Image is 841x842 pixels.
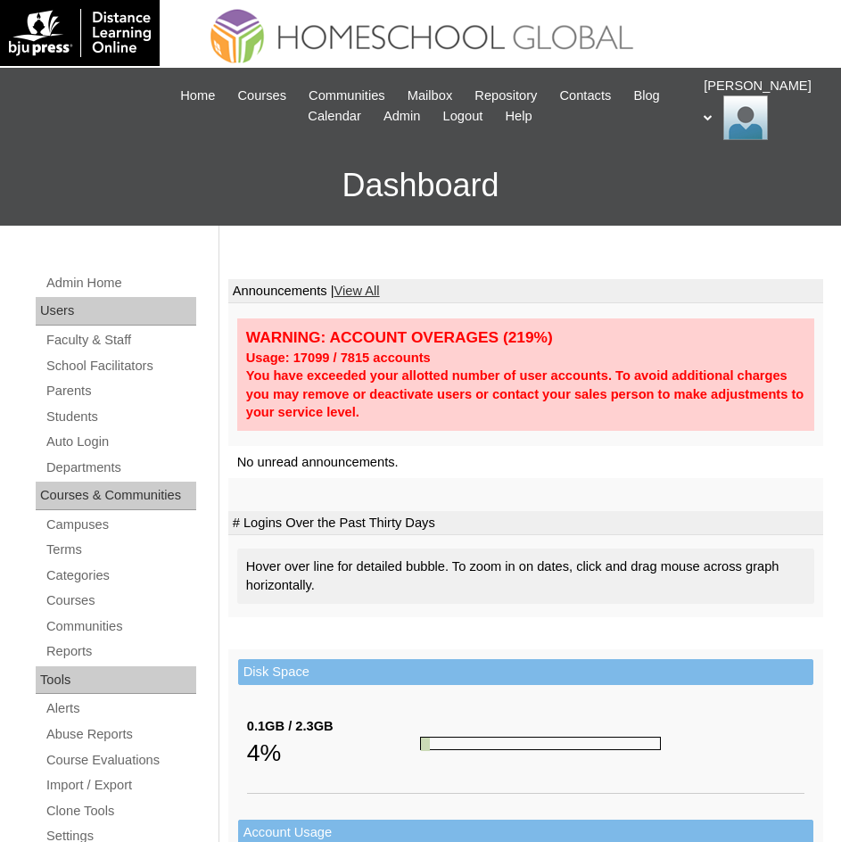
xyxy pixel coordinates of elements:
a: Communities [45,615,196,638]
span: Courses [237,86,286,106]
span: Communities [309,86,385,106]
span: Calendar [308,106,360,127]
a: Terms [45,539,196,561]
a: Alerts [45,698,196,720]
span: Admin [383,106,421,127]
div: Courses & Communities [36,482,196,510]
td: # Logins Over the Past Thirty Days [228,511,823,536]
div: 0.1GB / 2.3GB [247,717,420,736]
a: Repository [466,86,546,106]
div: Users [36,297,196,326]
td: No unread announcements. [228,446,823,479]
span: Repository [474,86,537,106]
a: Faculty & Staff [45,329,196,351]
td: Announcements | [228,279,823,304]
a: Clone Tools [45,800,196,822]
a: Communities [300,86,394,106]
a: Admin [375,106,430,127]
a: Course Evaluations [45,749,196,772]
img: logo-white.png [9,9,151,57]
span: Home [180,86,215,106]
a: Blog [624,86,668,106]
a: Auto Login [45,431,196,453]
a: Courses [45,590,196,612]
div: You have exceeded your allotted number of user accounts. To avoid additional charges you may remo... [246,367,805,422]
a: Reports [45,640,196,663]
a: Abuse Reports [45,723,196,746]
td: Disk Space [238,659,813,685]
a: Students [45,406,196,428]
a: Mailbox [399,86,462,106]
h3: Dashboard [9,145,832,226]
a: Import / Export [45,774,196,797]
div: [PERSON_NAME] [704,77,823,140]
div: Hover over line for detailed bubble. To zoom in on dates, click and drag mouse across graph horiz... [237,549,814,603]
a: Home [171,86,224,106]
span: Mailbox [408,86,453,106]
span: Contacts [559,86,611,106]
span: Logout [443,106,483,127]
a: Calendar [299,106,369,127]
a: Help [496,106,540,127]
div: WARNING: ACCOUNT OVERAGES (219%) [246,327,805,348]
a: Courses [228,86,295,106]
div: 4% [247,735,420,771]
a: Categories [45,565,196,587]
div: Tools [36,666,196,695]
a: Departments [45,457,196,479]
img: Ariane Ebuen [723,95,768,140]
a: Contacts [550,86,620,106]
a: Parents [45,380,196,402]
span: Blog [633,86,659,106]
a: School Facilitators [45,355,196,377]
a: View All [334,284,380,298]
span: Help [505,106,532,127]
strong: Usage: 17099 / 7815 accounts [246,351,431,365]
a: Campuses [45,514,196,536]
a: Logout [434,106,492,127]
a: Admin Home [45,272,196,294]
